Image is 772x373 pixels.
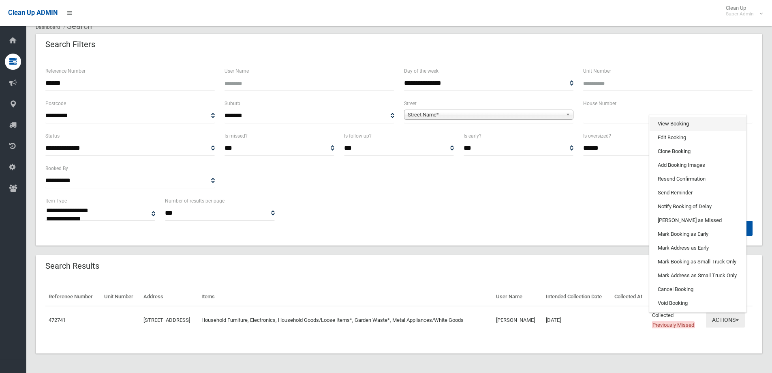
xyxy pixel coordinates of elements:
[583,67,611,75] label: Unit Number
[726,11,754,17] small: Super Admin
[45,132,60,140] label: Status
[650,213,746,227] a: [PERSON_NAME] as Missed
[36,24,60,30] a: Dashboard
[45,99,66,108] label: Postcode
[652,321,695,328] span: Previously Missed
[650,186,746,200] a: Send Reminder
[45,67,86,75] label: Reference Number
[8,9,58,17] span: Clean Up ADMIN
[650,255,746,269] a: Mark Booking as Small Truck Only
[722,5,762,17] span: Clean Up
[225,132,248,140] label: Is missed?
[101,288,140,306] th: Unit Number
[198,288,493,306] th: Items
[404,67,438,75] label: Day of the week
[225,67,249,75] label: User Name
[45,164,68,173] label: Booked By
[650,117,746,131] a: View Booking
[650,227,746,241] a: Mark Booking as Early
[45,288,101,306] th: Reference Number
[650,131,746,144] a: Edit Booking
[649,306,703,334] td: Collected
[543,306,611,334] td: [DATE]
[650,144,746,158] a: Clone Booking
[650,172,746,186] a: Resend Confirmation
[464,132,481,140] label: Is early?
[650,158,746,172] a: Add Booking Images
[583,132,611,140] label: Is oversized?
[493,288,543,306] th: User Name
[650,200,746,213] a: Notify Booking of Delay
[344,132,372,140] label: Is follow up?
[36,258,109,274] header: Search Results
[225,99,240,108] label: Suburb
[49,317,66,323] a: 472741
[165,196,225,205] label: Number of results per page
[140,288,199,306] th: Address
[143,317,190,323] a: [STREET_ADDRESS]
[45,196,67,205] label: Item Type
[650,269,746,282] a: Mark Address as Small Truck Only
[61,19,92,34] li: Search
[650,282,746,296] a: Cancel Booking
[543,288,611,306] th: Intended Collection Date
[650,241,746,255] a: Mark Address as Early
[650,296,746,310] a: Void Booking
[706,313,745,328] button: Actions
[198,306,493,334] td: Household Furniture, Electronics, Household Goods/Loose Items*, Garden Waste*, Metal Appliances/W...
[404,99,417,108] label: Street
[36,37,105,52] header: Search Filters
[583,99,616,108] label: House Number
[408,110,562,120] span: Street Name*
[611,288,649,306] th: Collected At
[493,306,543,334] td: [PERSON_NAME]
